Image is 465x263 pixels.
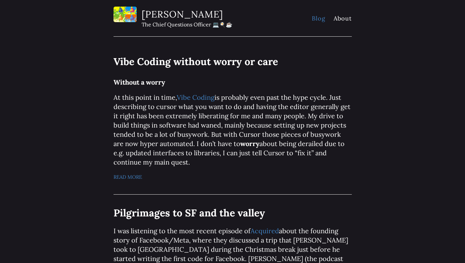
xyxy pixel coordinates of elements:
[114,207,265,219] a: Pilgrimages to SF and the valley
[142,21,232,28] p: The Chief Questions Officer 💻🍳☕️
[114,77,352,88] h3: Without a worry
[114,174,142,180] a: Read More
[251,227,279,235] a: Acquired
[312,15,325,22] a: Blog
[240,139,259,148] strong: worry
[142,8,223,20] a: [PERSON_NAME]
[177,93,214,101] a: Vibe Coding
[114,55,278,68] a: Vibe Coding without worry or care
[114,7,137,22] img: photo.jpg
[334,15,352,22] a: About
[114,93,352,167] p: At this point in time, is probably even past the hype cycle. Just describing to cursor what you w...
